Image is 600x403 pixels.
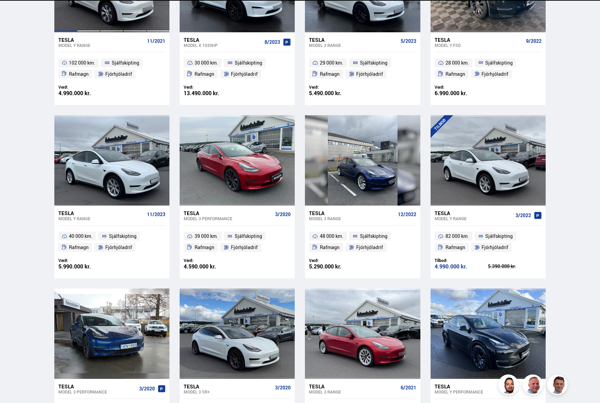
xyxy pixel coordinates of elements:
span: Sjálfskipting [235,232,262,240]
span: 5/2023 [401,38,416,44]
div: Tesla [435,37,523,43]
span: 3/2020 [275,212,291,217]
span: 9/2022 [526,38,542,44]
div: Tesla [58,37,144,43]
span: 40 000 km. [69,232,92,240]
span: 8/2023 [265,39,280,45]
img: siFngHWaQ9KaOqBr.png [524,375,544,396]
a: Tesla Model Y RANGE 11/2021 102 000 km. Sjálfskipting Rafmagn Fjórhjóladrif Verð: 4.990.000 kr. [54,32,169,105]
div: Model 3 RANGE [309,389,398,394]
div: Model 3 SR+ [184,389,272,394]
button: Opna LiveChat spjallviðmót [5,3,26,23]
span: Sjálfskipting [360,232,387,240]
span: 39 000 km. [195,232,218,240]
span: 29 000 km. [320,59,343,67]
div: Model Y PERFORMANCE [435,389,521,394]
div: Tesla [309,383,398,389]
span: 3/2020 [139,386,155,391]
div: Model Y RANGE [58,43,144,48]
span: Rafmagn [320,243,340,251]
span: Rafmagn [195,243,214,251]
span: 3/2022 [515,213,531,218]
span: Fjórhjóladrif [356,243,383,251]
div: Verð: [184,85,237,90]
div: Verð: [309,258,363,263]
span: Fjórhjóladrif [481,70,508,78]
div: Tilboð: [435,258,488,263]
div: Tesla [309,37,398,43]
div: Model Y RANGE [58,216,144,221]
div: Tesla [58,383,137,389]
span: Fjórhjóladrif [105,70,132,78]
div: Model Y FSD [435,43,523,48]
div: 5.990.000 kr. [58,264,112,269]
span: Rafmagn [446,70,465,78]
span: Fjórhjóladrif [231,70,258,78]
span: Fjórhjóladrif [231,243,258,251]
a: Tesla Model X 1020HP 8/2023 30 000 km. Sjálfskipting Rafmagn Fjórhjóladrif Verð: 13.490.000 kr. [180,32,295,105]
div: Verð: [309,85,363,90]
div: Tesla [184,37,262,43]
span: Fjórhjóladrif [105,243,132,251]
div: Model 3 PERFORMANCE [58,389,137,394]
div: 4.990.000 kr. [58,90,112,96]
a: Tesla Model Y RANGE 3/2022 82 000 km. Sjálfskipting Rafmagn Fjórhjóladrif Tilboð: 4.990.000 kr. 5... [431,206,546,278]
span: 30 000 km. [195,59,218,67]
span: 6/2021 [401,385,416,390]
span: 28 000 km. [446,59,469,67]
span: Sjálfskipting [235,59,262,67]
div: Verð: [58,85,112,90]
img: nhp88E3Fdnt1Opn2.png [499,375,520,396]
span: 82 000 km. [446,232,469,240]
div: Tesla [435,383,521,389]
div: Verð: [58,258,112,263]
div: Verð: [184,258,237,263]
span: 11/2023 [147,212,165,217]
div: Tesla [184,383,272,389]
div: Model 3 PERFORMANCE [184,216,272,221]
div: Model X 1020HP [184,43,262,48]
span: Rafmagn [69,243,89,251]
span: 102 000 km. [69,59,95,67]
span: Rafmagn [446,243,465,251]
div: Model Y RANGE [435,216,513,221]
span: 11/2021 [147,38,165,44]
div: 6.990.000 kr. [435,90,488,96]
a: Tesla Model 3 RANGE 12/2022 48 000 km. Sjálfskipting Rafmagn Fjórhjóladrif Verð: 5.290.000 kr. [305,206,420,278]
span: Sjálfskipting [485,232,513,240]
span: 48 000 km. [320,232,343,240]
span: Sjálfskipting [360,59,387,67]
a: Tesla Model Y RANGE 11/2023 40 000 km. Sjálfskipting Rafmagn Fjórhjóladrif Verð: 5.990.000 kr. [54,206,169,278]
span: Sjálfskipting [112,59,139,67]
div: 4.590.000 kr. [184,264,237,269]
a: Tesla Model 3 RANGE 5/2023 29 000 km. Sjálfskipting Rafmagn Fjórhjóladrif Verð: 5.490.000 kr. [305,32,420,105]
div: 13.490.000 kr. [184,90,237,96]
div: Model 3 RANGE [309,216,395,221]
div: Tesla [435,210,513,216]
span: Rafmagn [195,70,214,78]
span: Fjórhjóladrif [356,70,383,78]
div: Tesla [58,210,144,216]
img: FbJEzSuNWCJXmdc-.webp [548,375,568,396]
span: Sjálfskipting [109,232,137,240]
a: Tesla Model Y FSD 9/2022 28 000 km. Sjálfskipting Rafmagn Fjórhjóladrif Verð: 6.990.000 kr. [431,32,546,105]
a: Tesla Model 3 PERFORMANCE 3/2020 39 000 km. Sjálfskipting Rafmagn Fjórhjóladrif Verð: 4.590.000 kr. [180,206,295,278]
div: Model 3 RANGE [309,43,398,48]
div: 4.990.000 kr. [435,264,488,269]
span: 12/2022 [398,212,416,217]
div: 5.390.000 kr. [488,264,542,269]
span: Rafmagn [69,70,89,78]
span: Sjálfskipting [485,59,513,67]
span: Rafmagn [320,70,340,78]
span: 3/2020 [275,385,291,390]
div: Tesla [184,210,272,216]
div: Verð: [435,85,488,90]
span: Fjórhjóladrif [481,243,508,251]
div: 5.290.000 kr. [309,264,363,269]
div: 5.490.000 kr. [309,90,363,96]
div: Tesla [309,210,395,216]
